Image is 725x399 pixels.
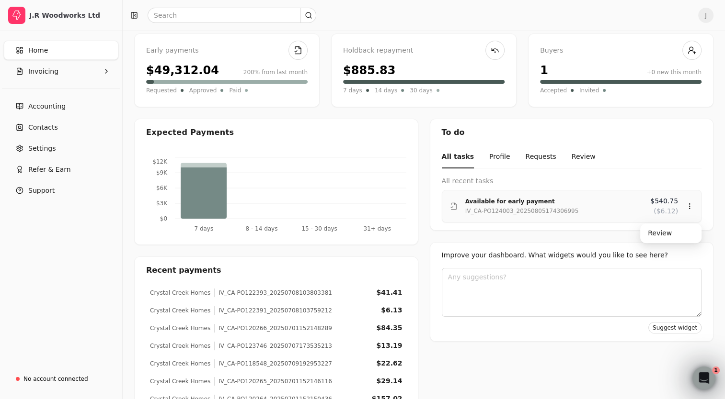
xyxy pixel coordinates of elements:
tspan: $9K [156,169,168,176]
a: Settings [4,139,118,158]
button: Profile [489,146,510,168]
span: Invited [579,86,599,95]
div: Crystal Creek Homes [150,324,210,332]
div: IV_CA-PO122391_20250708103759212 [214,306,332,315]
div: Early payments [146,45,308,56]
div: $41.41 [376,288,402,298]
div: To do [430,119,713,146]
div: Crystal Creek Homes [150,377,210,386]
span: 1 [712,366,720,374]
span: Approved [189,86,217,95]
span: ($6.12) [654,206,678,216]
div: $13.19 [376,341,402,351]
span: Settings [28,144,56,154]
div: $49,312.04 [146,62,219,79]
div: 200% from last month [243,68,308,77]
span: Home [28,45,48,55]
div: $84.35 [376,323,402,333]
div: Expected Payments [146,127,234,138]
button: Review [572,146,596,168]
iframe: Intercom live chat [692,366,715,389]
span: 14 days [375,86,397,95]
button: J [698,8,713,23]
div: J.R Woodworks Ltd [29,11,114,20]
a: No account connected [4,370,118,388]
span: 7 days [343,86,362,95]
tspan: 31+ days [364,225,391,232]
span: Paid [229,86,241,95]
input: Search [148,8,316,23]
div: IV_CA-PO123746_20250707173535213 [214,342,332,350]
div: Available for early payment [465,197,643,206]
div: 1 [540,62,548,79]
div: All recent tasks [442,176,702,186]
tspan: $0 [160,215,167,222]
div: $29.14 [376,376,402,386]
button: Invoicing [4,62,118,81]
div: IV_CA-PO120266_20250701152148289 [214,324,332,332]
div: No account connected [23,375,88,383]
span: Accounting [28,101,66,111]
div: Review [642,225,700,241]
div: IV_CA-PO122393_20250708103803381 [214,288,332,297]
a: Accounting [4,97,118,116]
div: Buyers [540,45,702,56]
div: $885.83 [343,62,395,79]
tspan: 7 days [194,225,213,232]
div: IV_CA-PO120265_20250701152146116 [214,377,332,386]
span: 30 days [410,86,432,95]
div: IV_CA-PO124003_20250805174306995 [465,206,579,216]
span: Invoicing [28,66,58,77]
span: Support [28,186,55,196]
tspan: $6K [156,185,168,191]
div: +0 new this month [646,68,702,77]
div: Crystal Creek Homes [150,342,210,350]
button: All tasks [442,146,474,168]
div: Crystal Creek Homes [150,306,210,315]
div: Crystal Creek Homes [150,359,210,368]
div: Improve your dashboard. What widgets would you like to see here? [442,250,702,260]
tspan: $3K [156,200,168,207]
tspan: 8 - 14 days [245,225,277,232]
div: $6.13 [381,305,402,315]
button: Support [4,181,118,200]
div: Recent payments [135,257,418,284]
span: Contacts [28,122,58,133]
div: Crystal Creek Homes [150,288,210,297]
button: Refer & Earn [4,160,118,179]
div: $22.62 [376,358,402,368]
div: Holdback repayment [343,45,505,56]
a: Contacts [4,118,118,137]
span: Accepted [540,86,567,95]
div: IV_CA-PO118548_20250709192953227 [214,359,332,368]
a: Home [4,41,118,60]
span: Refer & Earn [28,165,71,175]
tspan: 15 - 30 days [301,225,337,232]
span: Requested [146,86,177,95]
tspan: $12K [152,158,168,165]
button: Suggest widget [648,322,702,333]
button: Requests [525,146,556,168]
span: $540.75 [650,196,678,206]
